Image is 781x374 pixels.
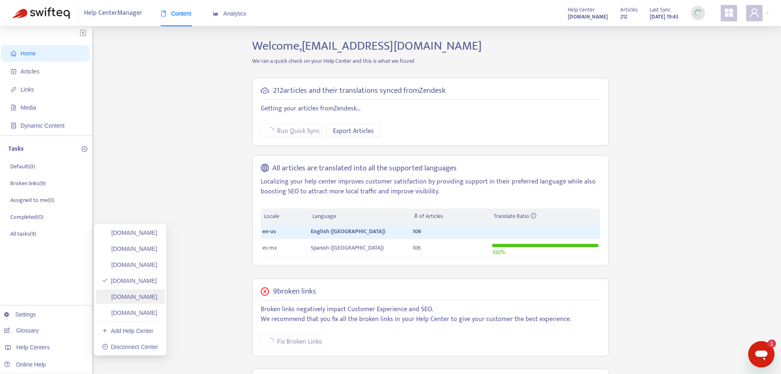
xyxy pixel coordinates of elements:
iframe: Number of unread messages [760,340,776,348]
span: Help Center Manager [84,5,142,21]
a: [DOMAIN_NAME] [102,246,157,252]
p: Broken links negatively impact Customer Experience and SEO. We recommend that you fix all the bro... [261,305,600,324]
span: Export Articles [333,126,374,136]
span: cloud-sync [261,87,269,95]
a: Add Help Center [102,328,153,334]
a: [DOMAIN_NAME] [102,262,157,268]
button: Export Articles [326,124,380,137]
span: user [749,8,759,18]
h5: 212 articles and their translations synced from Zendesk [273,86,446,96]
span: appstore [724,8,734,18]
span: link [11,87,16,92]
span: Content [161,10,191,17]
p: All tasks ( 9 ) [10,229,36,238]
span: Links [20,86,34,93]
button: Run Quick Sync [261,124,322,137]
span: Help Centers [16,344,50,351]
span: loading [267,338,274,344]
th: Locale [261,209,309,225]
span: 100 % [492,248,505,257]
h5: 9 broken links [273,287,316,296]
span: Home [20,50,36,57]
p: Default ( 0 ) [10,162,35,171]
p: Getting your articles from Zendesk ... [261,104,600,114]
p: Broken links ( 9 ) [10,179,46,188]
span: area-chart [213,11,219,16]
p: We ran a quick check on your Help Center and this is what we found [246,57,615,65]
a: [DOMAIN_NAME] [102,294,157,300]
span: home [11,50,16,56]
span: Welcome, [EMAIL_ADDRESS][DOMAIN_NAME] [252,36,482,56]
a: Online Help [4,361,46,368]
span: English ([GEOGRAPHIC_DATA]) [311,227,385,236]
span: global [261,164,269,173]
span: account-book [11,69,16,74]
span: Articles [620,5,638,14]
span: Dynamic Content [20,122,64,129]
button: Fix Broken Links [261,335,322,348]
span: Last Sync [650,5,671,14]
span: container [11,123,16,128]
img: sync_loading.0b5143dde30e3a21642e.gif [693,8,703,18]
strong: [DATE] 19:43 [650,12,679,21]
span: Help Center [568,5,595,14]
div: Translate Ratio [494,212,597,221]
span: es-mx [262,243,277,252]
span: 106 [412,243,421,252]
th: Language [309,209,411,225]
p: Tasks [8,144,24,154]
span: en-us [262,227,276,236]
img: Swifteq [12,7,70,19]
strong: 212 [620,12,627,21]
a: [DOMAIN_NAME] [102,229,157,236]
span: loading [267,127,274,134]
p: Localizing your help center improves customer satisfaction by providing support in their preferre... [261,177,600,197]
span: file-image [11,105,16,110]
p: Completed ( 0 ) [10,213,43,221]
a: [DOMAIN_NAME] [568,12,608,21]
span: Media [20,104,36,111]
span: Fix Broken Links [277,337,322,347]
a: [DOMAIN_NAME] [102,310,157,316]
a: Glossary [4,327,39,334]
span: close-circle [261,287,269,296]
span: Spanish ([GEOGRAPHIC_DATA]) [311,243,384,252]
span: Run Quick Sync [277,126,320,136]
p: Assigned to me ( 0 ) [10,196,54,204]
iframe: Button to launch messaging window, 1 unread message [748,341,774,367]
span: Articles [20,68,39,75]
h5: All articles are translated into all the supported languages [272,164,457,173]
span: 106 [412,227,421,236]
span: Analytics [213,10,246,17]
th: # of Articles [411,209,490,225]
a: Disconnect Center [102,344,158,350]
a: [DOMAIN_NAME] [102,278,157,284]
span: plus-circle [82,146,87,152]
span: book [161,11,166,16]
a: Settings [4,311,36,318]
